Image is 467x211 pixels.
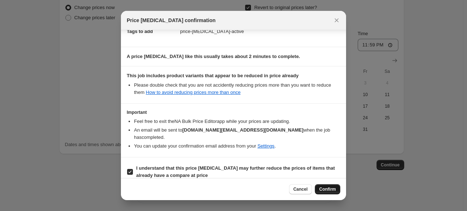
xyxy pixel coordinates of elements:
button: Cancel [289,184,312,194]
button: Close [332,15,342,25]
span: Tags to add [127,29,153,34]
a: Settings [257,143,275,149]
b: This job includes product variants that appear to be reduced in price already [127,73,299,78]
span: Price [MEDICAL_DATA] confirmation [127,17,216,24]
span: Confirm [319,186,336,192]
button: Confirm [315,184,340,194]
li: You can update your confirmation email address from your . [134,142,340,150]
b: A price [MEDICAL_DATA] like this usually takes about 2 minutes to complete. [127,54,300,59]
li: Feel free to exit the NA Bulk Price Editor app while your prices are updating. [134,118,340,125]
b: [DOMAIN_NAME][EMAIL_ADDRESS][DOMAIN_NAME] [182,127,304,133]
li: Please double check that you are not accidently reducing prices more than you want to reduce them [134,82,340,96]
span: Cancel [293,186,308,192]
b: I understand that this price [MEDICAL_DATA] may further reduce the prices of items that already h... [136,165,335,178]
li: An email will be sent to when the job has completed . [134,127,340,141]
dd: price-[MEDICAL_DATA]-active [180,22,340,41]
h3: Important [127,109,340,115]
a: How to avoid reducing prices more than once [146,90,241,95]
